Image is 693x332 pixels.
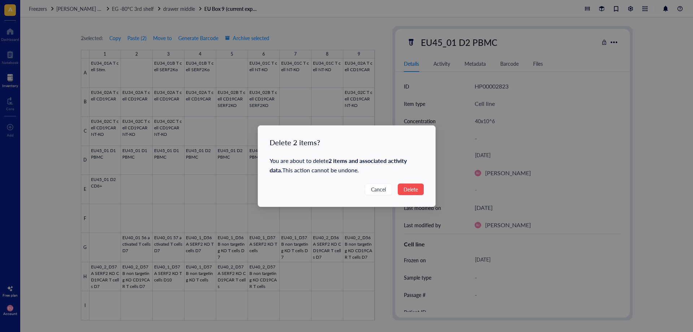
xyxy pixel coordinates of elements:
[365,184,392,195] button: Cancel
[403,185,418,193] span: Delete
[270,137,424,147] div: Delete 2 items?
[270,156,407,174] strong: 2 items and associated activity data .
[371,185,385,193] span: Cancel
[270,156,424,175] div: You are about to delete This action cannot be undone.
[397,184,423,195] button: Delete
